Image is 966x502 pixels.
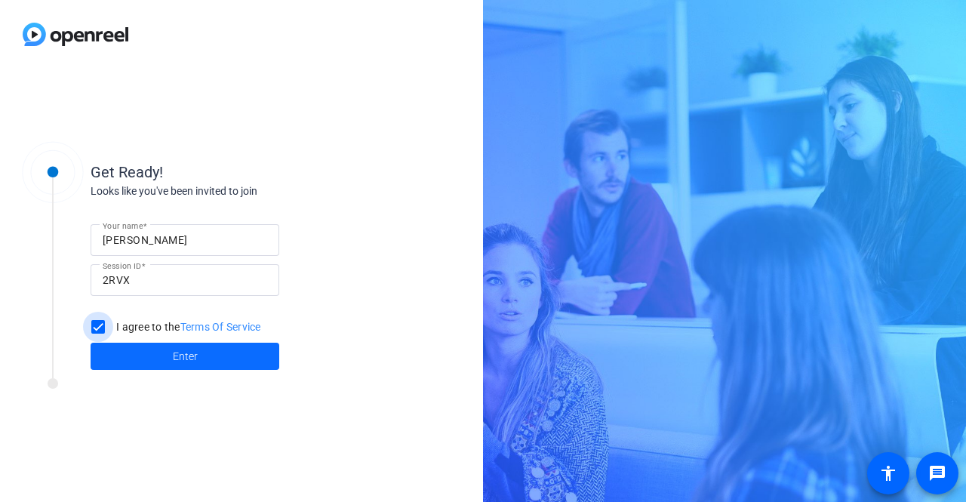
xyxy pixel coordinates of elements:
[91,161,392,183] div: Get Ready!
[103,221,143,230] mat-label: Your name
[103,261,141,270] mat-label: Session ID
[928,464,946,482] mat-icon: message
[173,349,198,365] span: Enter
[180,321,261,333] a: Terms Of Service
[91,183,392,199] div: Looks like you've been invited to join
[91,343,279,370] button: Enter
[113,319,261,334] label: I agree to the
[879,464,897,482] mat-icon: accessibility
